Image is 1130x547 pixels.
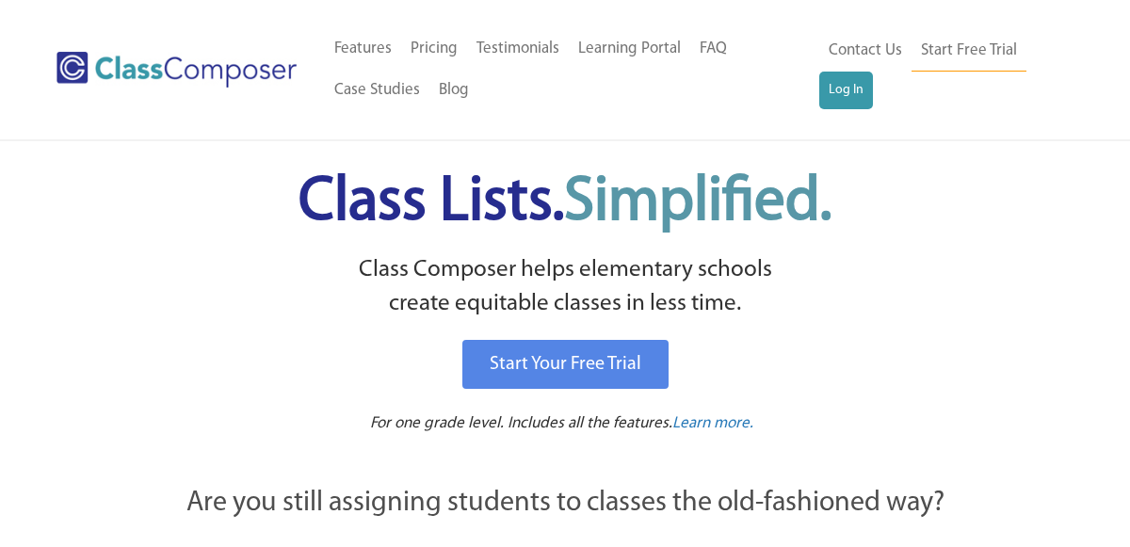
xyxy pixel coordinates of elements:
[490,355,641,374] span: Start Your Free Trial
[56,52,297,87] img: Class Composer
[467,28,569,70] a: Testimonials
[912,30,1026,72] a: Start Free Trial
[819,30,1059,109] nav: Header Menu
[819,30,912,72] a: Contact Us
[690,28,736,70] a: FAQ
[462,340,669,389] a: Start Your Free Trial
[672,412,753,436] a: Learn more.
[819,72,873,109] a: Log In
[85,483,1045,524] p: Are you still assigning students to classes the old-fashioned way?
[569,28,690,70] a: Learning Portal
[299,172,831,233] span: Class Lists.
[325,28,401,70] a: Features
[370,415,672,431] span: For one grade level. Includes all the features.
[672,415,753,431] span: Learn more.
[429,70,478,111] a: Blog
[82,253,1048,322] p: Class Composer helps elementary schools create equitable classes in less time.
[564,172,831,233] span: Simplified.
[325,70,429,111] a: Case Studies
[401,28,467,70] a: Pricing
[325,28,819,111] nav: Header Menu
